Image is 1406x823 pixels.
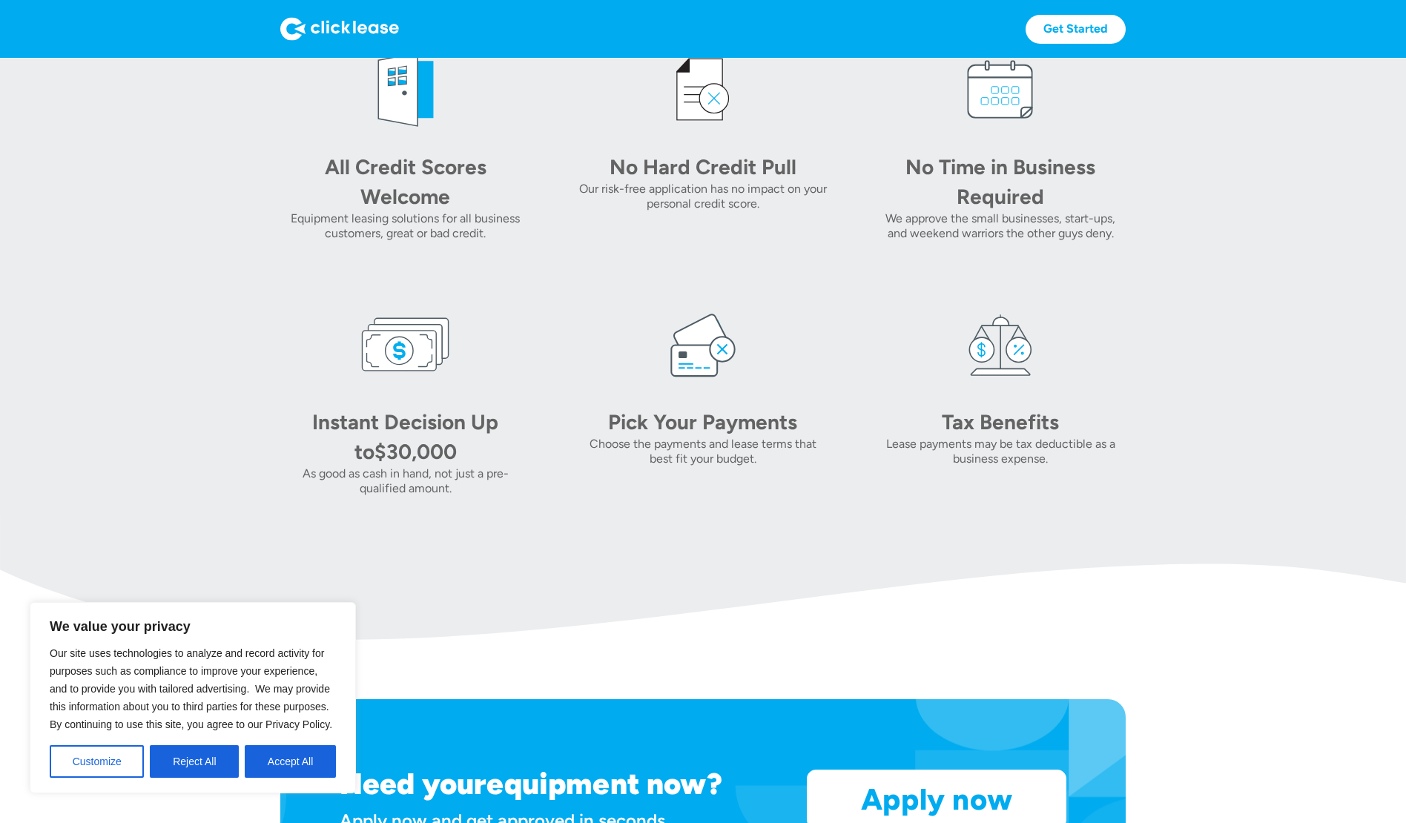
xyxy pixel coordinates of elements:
div: $30,000 [374,439,457,464]
div: Our risk-free application has no impact on your personal credit score. [578,182,828,211]
div: Equipment leasing solutions for all business customers, great or bad credit. [280,211,530,241]
button: Accept All [245,745,336,778]
div: No Hard Credit Pull [599,152,807,182]
div: No Time in Business Required [897,152,1104,211]
div: Tax Benefits [897,407,1104,437]
img: calendar icon [956,45,1045,134]
img: welcome icon [361,45,450,134]
img: money icon [361,300,450,389]
img: tax icon [956,300,1045,389]
button: Reject All [150,745,239,778]
img: card icon [659,300,747,389]
img: credit icon [659,45,747,134]
h1: equipment now? [486,766,722,801]
div: Lease payments may be tax deductible as a business expense. [876,437,1126,466]
div: Instant Decision Up to [312,409,498,464]
div: We value your privacy [30,602,356,793]
div: All Credit Scores Welcome [302,152,509,211]
img: Logo [280,17,399,41]
span: Our site uses technologies to analyze and record activity for purposes such as compliance to impr... [50,647,332,730]
p: We value your privacy [50,618,336,635]
button: Customize [50,745,144,778]
div: As good as cash in hand, not just a pre-qualified amount. [280,466,530,496]
h1: Need your [340,766,486,801]
div: Pick Your Payments [599,407,807,437]
div: We approve the small businesses, start-ups, and weekend warriors the other guys deny. [876,211,1126,241]
div: Choose the payments and lease terms that best fit your budget. [578,437,828,466]
a: Get Started [1026,15,1126,44]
